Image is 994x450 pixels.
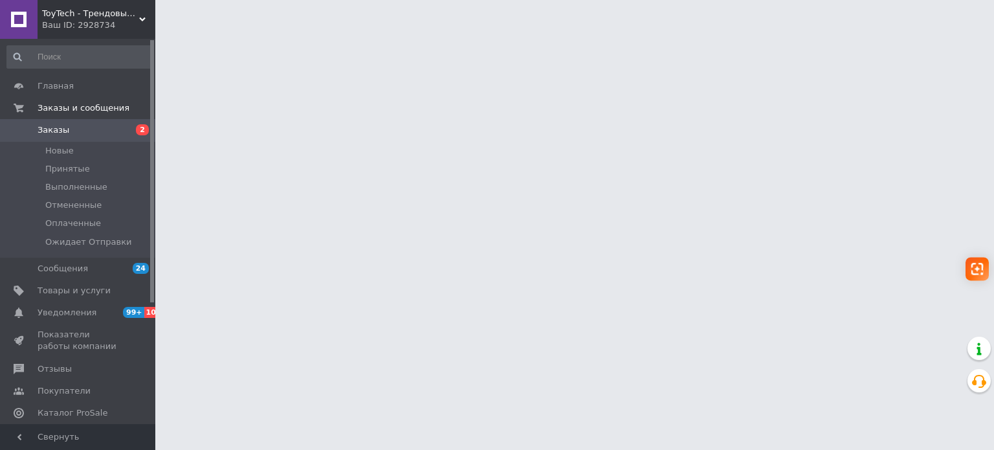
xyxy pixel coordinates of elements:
[38,407,107,419] span: Каталог ProSale
[45,236,132,248] span: Ожидает Отправки
[45,145,74,157] span: Новые
[45,181,107,193] span: Выполненные
[38,329,120,352] span: Показатели работы компании
[38,263,88,275] span: Сообщения
[6,45,153,69] input: Поиск
[136,124,149,135] span: 2
[133,263,149,274] span: 24
[38,102,129,114] span: Заказы и сообщения
[45,218,101,229] span: Оплаченные
[42,8,139,19] span: ToyTech - Трендовые Игрушки и Гаджеты 2025
[42,19,155,31] div: Ваш ID: 2928734
[38,385,91,397] span: Покупатели
[123,307,144,318] span: 99+
[45,199,102,211] span: Отмененные
[38,307,96,319] span: Уведомления
[38,124,69,136] span: Заказы
[144,307,159,318] span: 10
[45,163,90,175] span: Принятые
[38,80,74,92] span: Главная
[38,285,111,297] span: Товары и услуги
[38,363,72,375] span: Отзывы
